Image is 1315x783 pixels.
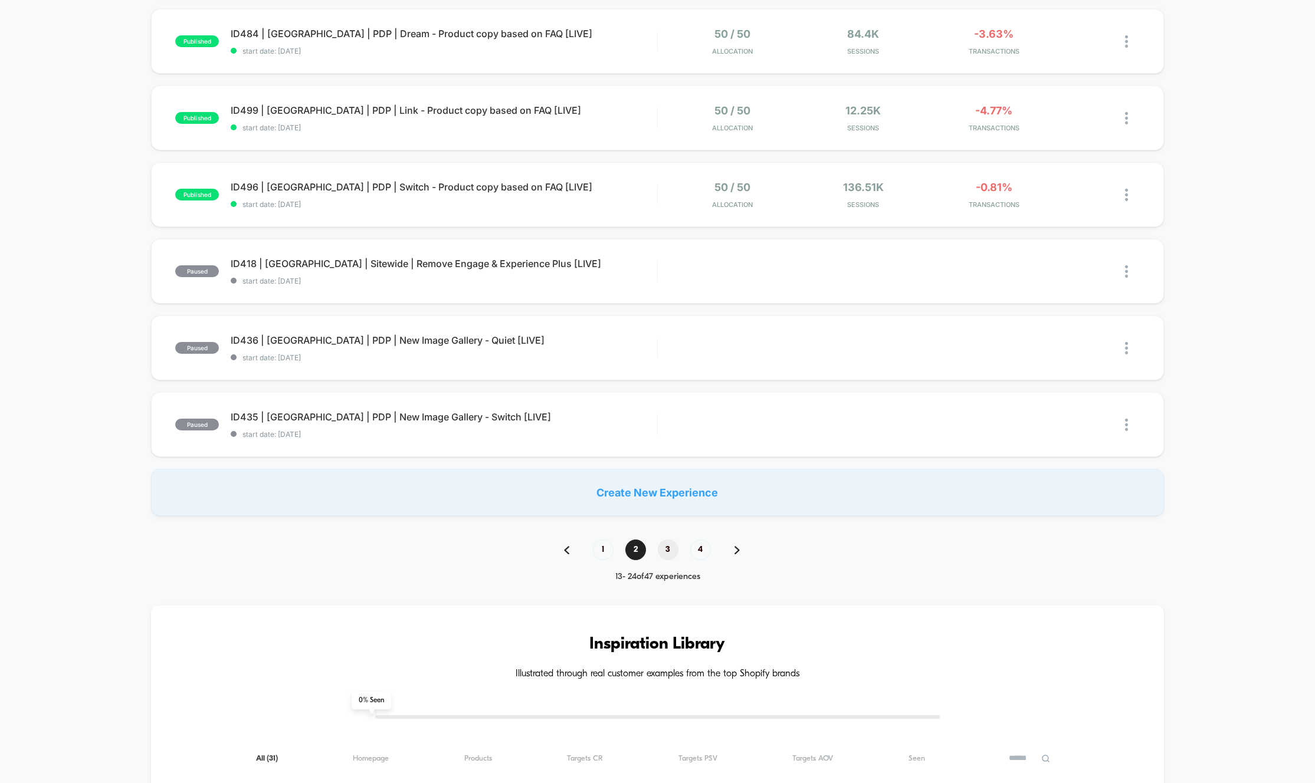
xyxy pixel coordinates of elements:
[801,200,926,209] span: Sessions
[175,419,219,430] span: paused
[714,104,750,117] span: 50 / 50
[1125,265,1128,278] img: close
[712,200,753,209] span: Allocation
[847,28,879,40] span: 84.4k
[845,104,881,117] span: 12.25k
[175,342,219,354] span: paused
[1125,419,1128,431] img: close
[801,124,926,132] span: Sessions
[231,181,657,193] span: ID496 | [GEOGRAPHIC_DATA] | PDP | Switch - Product copy based on FAQ [LIVE]
[932,200,1057,209] span: TRANSACTIONS
[175,265,219,277] span: paused
[231,411,657,423] span: ID435 | [GEOGRAPHIC_DATA] | PDP | New Image Gallery - Switch [LIVE]
[552,572,763,582] div: 13 - 24 of 47 experiences
[231,123,657,132] span: start date: [DATE]
[564,546,569,554] img: pagination back
[734,546,740,554] img: pagination forward
[186,669,1128,680] h4: Illustrated through real customer examples from the top Shopify brands
[567,754,603,763] span: Targets CR
[231,104,657,116] span: ID499 | [GEOGRAPHIC_DATA] | PDP | Link - Product copy based on FAQ [LIVE]
[231,430,657,439] span: start date: [DATE]
[801,47,926,55] span: Sessions
[909,754,925,763] span: Seen
[231,277,657,285] span: start date: [DATE]
[714,28,750,40] span: 50 / 50
[231,47,657,55] span: start date: [DATE]
[712,47,753,55] span: Allocation
[352,692,391,709] span: 0 % Seen
[690,539,711,560] span: 4
[976,181,1012,193] span: -0.81%
[186,635,1128,654] h3: Inspiration Library
[975,104,1012,117] span: -4.77%
[353,754,389,763] span: Homepage
[843,181,884,193] span: 136.51k
[231,200,657,209] span: start date: [DATE]
[792,754,833,763] span: Targets AOV
[175,112,219,124] span: published
[175,189,219,200] span: published
[712,124,753,132] span: Allocation
[231,334,657,346] span: ID436 | [GEOGRAPHIC_DATA] | PDP | New Image Gallery - Quiet [LIVE]
[231,353,657,362] span: start date: [DATE]
[593,539,614,560] span: 1
[1125,189,1128,201] img: close
[151,469,1163,516] div: Create New Experience
[1125,112,1128,124] img: close
[678,754,717,763] span: Targets PSV
[1125,35,1128,48] img: close
[932,47,1057,55] span: TRANSACTIONS
[256,754,278,763] span: All
[625,539,646,560] span: 2
[658,539,678,560] span: 3
[714,181,750,193] span: 50 / 50
[1125,342,1128,354] img: close
[231,28,657,40] span: ID484 | [GEOGRAPHIC_DATA] | PDP | Dream - Product copy based on FAQ [LIVE]
[974,28,1014,40] span: -3.63%
[267,755,278,762] span: ( 31 )
[932,124,1057,132] span: TRANSACTIONS
[231,258,657,269] span: ID418 | [GEOGRAPHIC_DATA] | Sitewide | Remove Engage & Experience Plus [LIVE]
[464,754,492,763] span: Products
[175,35,219,47] span: published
